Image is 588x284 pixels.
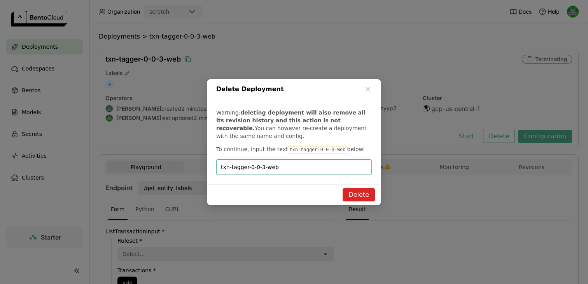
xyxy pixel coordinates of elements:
[216,146,288,152] span: To continue, input the text
[216,109,240,116] span: Warning:
[343,188,375,201] button: Delete
[347,146,365,152] span: below:
[288,146,347,154] code: txn-tagger-0-0-3-web
[207,79,381,99] div: Delete Deployment
[216,109,366,131] b: deleting deployment will also remove all its revision history and this action is not recoverable.
[216,125,367,139] span: You can however re-create a deployment with the same name and config.
[207,79,381,205] div: dialog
